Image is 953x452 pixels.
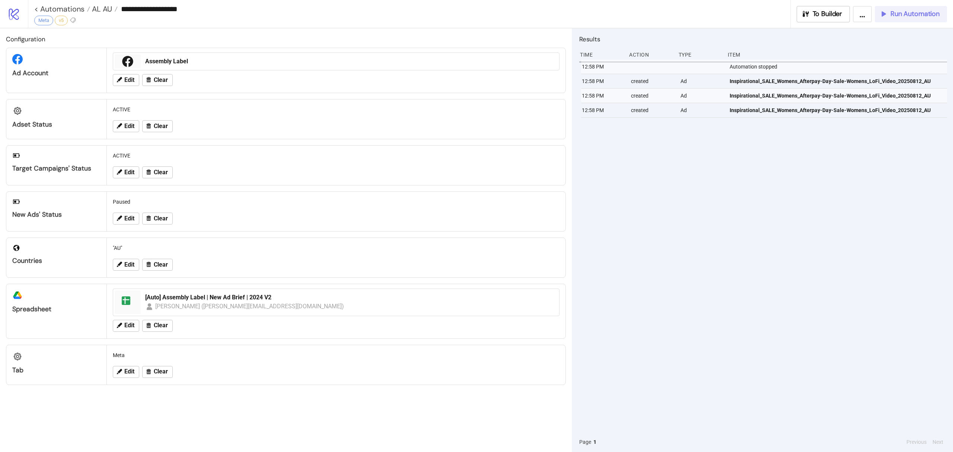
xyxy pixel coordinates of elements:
[124,368,134,375] span: Edit
[579,34,947,44] h2: Results
[813,10,842,18] span: To Builder
[110,348,562,362] div: Meta
[154,77,168,83] span: Clear
[155,302,344,311] div: [PERSON_NAME] ([PERSON_NAME][EMAIL_ADDRESS][DOMAIN_NAME])
[113,320,139,332] button: Edit
[727,48,947,62] div: Item
[154,169,168,176] span: Clear
[113,259,139,271] button: Edit
[930,438,946,446] button: Next
[113,213,139,225] button: Edit
[630,74,674,88] div: created
[680,89,724,103] div: Ad
[678,48,722,62] div: Type
[34,5,90,13] a: < Automations
[124,215,134,222] span: Edit
[145,293,555,302] div: [Auto] Assembly Label | New Ad Brief | 2024 V2
[12,69,101,77] div: Ad Account
[113,366,139,378] button: Edit
[12,210,101,219] div: New Ads' Status
[630,89,674,103] div: created
[142,366,173,378] button: Clear
[154,261,168,268] span: Clear
[154,215,168,222] span: Clear
[875,6,947,22] button: Run Automation
[110,195,562,209] div: Paused
[890,10,940,18] span: Run Automation
[124,77,134,83] span: Edit
[124,123,134,130] span: Edit
[680,103,724,117] div: Ad
[579,438,591,446] span: Page
[90,5,118,13] a: AL AU
[6,34,566,44] h2: Configuration
[581,89,625,103] div: 12:58 PM
[142,213,173,225] button: Clear
[730,103,944,117] a: Inspirational_SALE_Womens_Afterpay-Day-Sale-Womens_LoFi_Video_20250812_AU
[55,16,68,25] div: v5
[797,6,850,22] button: To Builder
[124,322,134,329] span: Edit
[142,120,173,132] button: Clear
[730,92,931,100] span: Inspirational_SALE_Womens_Afterpay-Day-Sale-Womens_LoFi_Video_20250812_AU
[113,166,139,178] button: Edit
[630,103,674,117] div: created
[142,320,173,332] button: Clear
[154,322,168,329] span: Clear
[591,438,599,446] button: 1
[154,123,168,130] span: Clear
[154,368,168,375] span: Clear
[12,305,101,313] div: Spreadsheet
[730,77,931,85] span: Inspirational_SALE_Womens_Afterpay-Day-Sale-Womens_LoFi_Video_20250812_AU
[110,102,562,117] div: ACTIVE
[142,166,173,178] button: Clear
[124,169,134,176] span: Edit
[12,366,101,375] div: Tab
[853,6,872,22] button: ...
[904,438,929,446] button: Previous
[730,89,944,103] a: Inspirational_SALE_Womens_Afterpay-Day-Sale-Womens_LoFi_Video_20250812_AU
[113,74,139,86] button: Edit
[729,60,949,74] div: Automation stopped
[110,149,562,163] div: ACTIVE
[110,241,562,255] div: "AU"
[142,74,173,86] button: Clear
[90,4,112,14] span: AL AU
[12,120,101,129] div: Adset Status
[12,257,101,265] div: Countries
[581,60,625,74] div: 12:58 PM
[142,259,173,271] button: Clear
[113,120,139,132] button: Edit
[34,16,53,25] div: Meta
[581,103,625,117] div: 12:58 PM
[730,74,944,88] a: Inspirational_SALE_Womens_Afterpay-Day-Sale-Womens_LoFi_Video_20250812_AU
[628,48,672,62] div: Action
[680,74,724,88] div: Ad
[124,261,134,268] span: Edit
[12,164,101,173] div: Target Campaigns' Status
[145,57,555,66] div: Assembly Label
[579,48,623,62] div: Time
[581,74,625,88] div: 12:58 PM
[730,106,931,114] span: Inspirational_SALE_Womens_Afterpay-Day-Sale-Womens_LoFi_Video_20250812_AU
